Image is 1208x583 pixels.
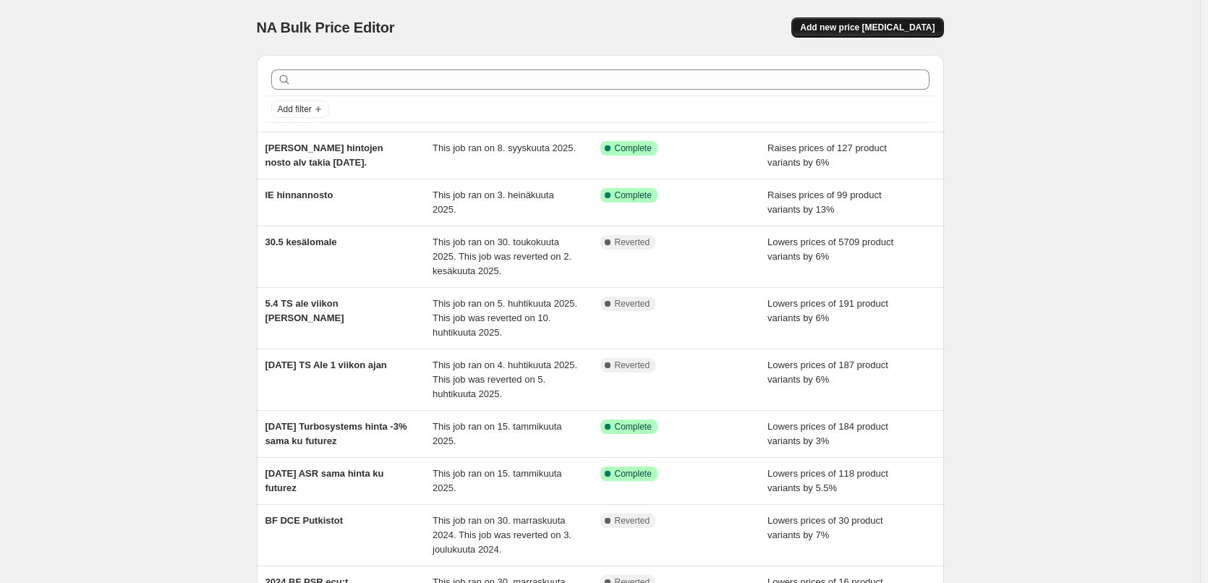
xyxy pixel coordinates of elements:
[265,359,387,370] span: [DATE] TS Ale 1 viikon ajan
[265,421,407,446] span: [DATE] Turbosystems hinta -3% sama ku futurez
[615,468,652,480] span: Complete
[791,17,943,38] button: Add new price [MEDICAL_DATA]
[433,421,561,446] span: This job ran on 15. tammikuuta 2025.
[767,298,888,323] span: Lowers prices of 191 product variants by 6%
[767,421,888,446] span: Lowers prices of 184 product variants by 3%
[257,20,395,35] span: NA Bulk Price Editor
[433,515,571,555] span: This job ran on 30. marraskuuta 2024. This job was reverted on 3. joulukuuta 2024.
[278,103,312,115] span: Add filter
[265,298,344,323] span: 5.4 TS ale viikon [PERSON_NAME]
[433,142,576,153] span: This job ran on 8. syyskuuta 2025.
[767,237,893,262] span: Lowers prices of 5709 product variants by 6%
[265,237,337,247] span: 30.5 kesälomale
[767,142,887,168] span: Raises prices of 127 product variants by 6%
[615,298,650,310] span: Reverted
[265,515,344,526] span: BF DCE Putkistot
[265,190,333,200] span: IE hinnannosto
[615,515,650,527] span: Reverted
[433,468,561,493] span: This job ran on 15. tammikuuta 2025.
[767,468,888,493] span: Lowers prices of 118 product variants by 5.5%
[615,237,650,248] span: Reverted
[800,22,935,33] span: Add new price [MEDICAL_DATA]
[615,359,650,371] span: Reverted
[265,142,383,168] span: [PERSON_NAME] hintojen nosto alv takia [DATE].
[433,190,554,215] span: This job ran on 3. heinäkuuta 2025.
[767,359,888,385] span: Lowers prices of 187 product variants by 6%
[271,101,329,118] button: Add filter
[615,190,652,201] span: Complete
[767,515,883,540] span: Lowers prices of 30 product variants by 7%
[615,142,652,154] span: Complete
[433,298,577,338] span: This job ran on 5. huhtikuuta 2025. This job was reverted on 10. huhtikuuta 2025.
[433,359,577,399] span: This job ran on 4. huhtikuuta 2025. This job was reverted on 5. huhtikuuta 2025.
[265,468,384,493] span: [DATE] ASR sama hinta ku futurez
[615,421,652,433] span: Complete
[767,190,882,215] span: Raises prices of 99 product variants by 13%
[433,237,571,276] span: This job ran on 30. toukokuuta 2025. This job was reverted on 2. kesäkuuta 2025.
